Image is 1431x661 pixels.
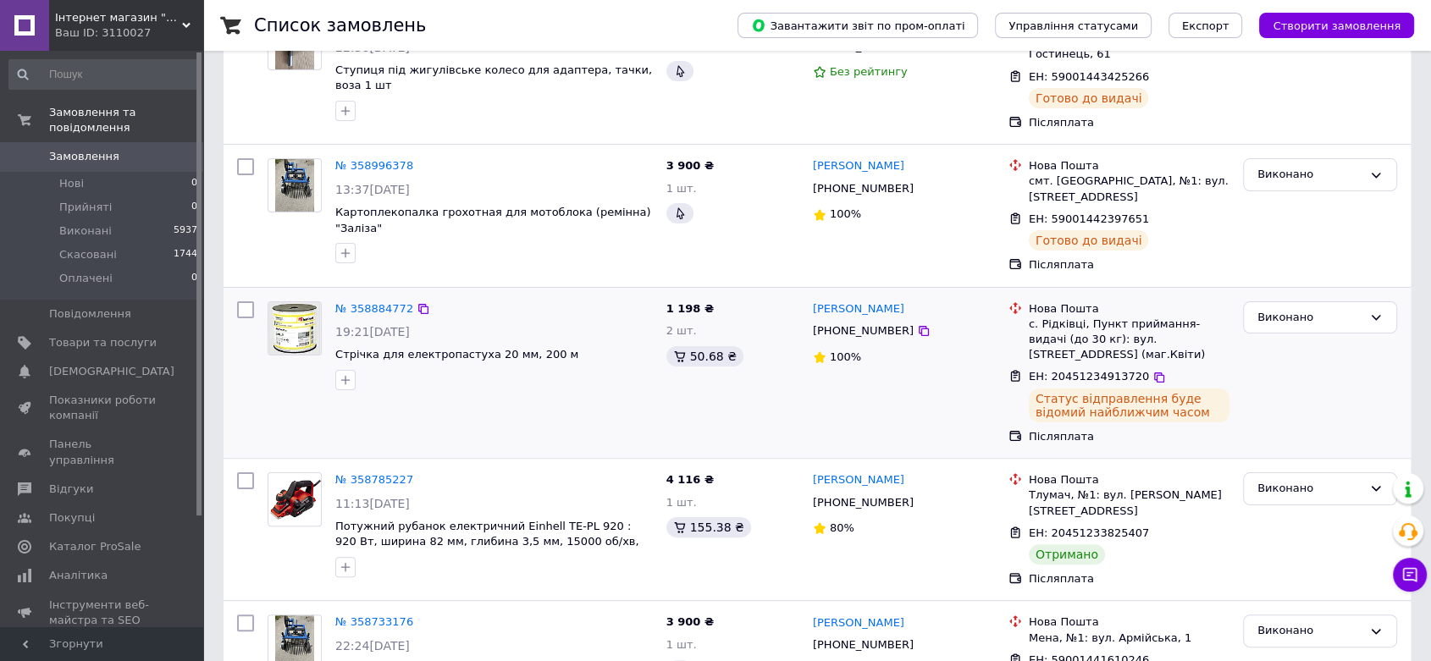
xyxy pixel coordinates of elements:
[813,472,904,488] a: [PERSON_NAME]
[1008,19,1138,32] span: Управління статусами
[666,324,697,337] span: 2 шт.
[49,149,119,164] span: Замовлення
[1029,472,1229,487] div: Нова Пошта
[59,271,113,286] span: Оплачені
[335,206,651,234] a: Картоплекопалка грохотная для мотоблока (ремінна) "Заліза"
[55,25,203,41] div: Ваш ID: 3110027
[813,615,904,631] a: [PERSON_NAME]
[1273,19,1401,32] span: Створити замовлення
[59,247,117,262] span: Скасовані
[1393,558,1427,592] button: Чат з покупцем
[335,497,410,510] span: 11:13[DATE]
[666,496,697,509] span: 1 шт.
[1029,429,1229,444] div: Післяплата
[1029,174,1229,204] div: смт. [GEOGRAPHIC_DATA], №1: вул. [STREET_ADDRESS]
[1029,388,1229,422] div: Статус відправлення буде відомий найближчим часом
[335,348,578,361] a: Стрічка для електропастуха 20 мм, 200 м
[49,306,131,322] span: Повідомлення
[335,183,410,196] span: 13:37[DATE]
[335,302,413,315] a: № 358884772
[995,13,1152,38] button: Управління статусами
[49,437,157,467] span: Панель управління
[1029,230,1149,251] div: Готово до видачі
[268,302,321,355] img: Фото товару
[751,18,964,33] span: Завантажити звіт по пром-оплаті
[49,364,174,379] span: [DEMOGRAPHIC_DATA]
[275,159,315,212] img: Фото товару
[335,41,410,54] span: 22:30[DATE]
[1242,19,1414,31] a: Створити замовлення
[49,335,157,350] span: Товари та послуги
[666,473,714,486] span: 4 116 ₴
[191,271,197,286] span: 0
[1169,13,1243,38] button: Експорт
[1029,631,1229,646] div: Мена, №1: вул. Армійська, 1
[191,200,197,215] span: 0
[49,482,93,497] span: Відгуки
[1029,317,1229,363] div: с. Рідківці, Пункт приймання-видачі (до 30 кг): вул. [STREET_ADDRESS] (маг.Квіти)
[49,598,157,628] span: Інструменти веб-майстра та SEO
[1257,166,1362,184] div: Виконано
[1029,257,1229,273] div: Післяплата
[666,346,743,366] div: 50.68 ₴
[49,510,95,526] span: Покупці
[1029,212,1149,225] span: ЕН: 59001442397651
[738,13,978,38] button: Завантажити звіт по пром-оплаті
[49,105,203,135] span: Замовлення та повідомлення
[809,320,917,342] div: [PHONE_NUMBER]
[1029,487,1229,518] div: Тлумач, №1: вул. [PERSON_NAME][STREET_ADDRESS]
[830,65,908,78] span: Без рейтингу
[1182,19,1229,32] span: Експорт
[809,634,917,656] div: [PHONE_NUMBER]
[809,492,917,514] div: [PHONE_NUMBER]
[268,472,322,526] a: Фото товару
[335,325,410,339] span: 19:21[DATE]
[191,176,197,191] span: 0
[59,200,112,215] span: Прийняті
[1257,622,1362,640] div: Виконано
[1029,301,1229,317] div: Нова Пошта
[813,301,904,317] a: [PERSON_NAME]
[1257,309,1362,327] div: Виконано
[49,568,108,583] span: Аналітика
[1029,115,1229,130] div: Післяплата
[1029,370,1149,383] span: ЕН: 20451234913720
[335,63,652,92] a: Ступиця під жигулівське колесо для адаптера, тачки, воза 1 шт
[830,521,854,534] span: 80%
[666,182,697,195] span: 1 шт.
[809,178,917,200] div: [PHONE_NUMBER]
[268,301,322,355] a: Фото товару
[174,247,197,262] span: 1744
[1029,526,1149,539] span: ЕН: 20451233825407
[49,393,157,423] span: Показники роботи компанії
[59,176,84,191] span: Нові
[174,223,197,239] span: 5937
[666,159,714,172] span: 3 900 ₴
[813,158,904,174] a: [PERSON_NAME]
[1029,571,1229,587] div: Післяплата
[59,223,112,239] span: Виконані
[666,517,751,537] div: 155.38 ₴
[666,302,714,315] span: 1 198 ₴
[268,158,322,212] a: Фото товару
[1259,13,1414,38] button: Створити замовлення
[335,159,413,172] a: № 358996378
[1029,158,1229,174] div: Нова Пошта
[1029,88,1149,108] div: Готово до видачі
[830,207,861,220] span: 100%
[1029,544,1105,565] div: Отримано
[335,520,639,564] a: Потужний рубанок електричний Einhell TE-PL 920 : 920 Вт, ширина 82 мм, глибина 3,5 мм, 15000 об/х...
[49,539,141,554] span: Каталог ProSale
[1257,480,1362,498] div: Виконано
[666,40,697,52] span: 1 шт.
[55,10,182,25] span: Інтернет магазин "У БУДИНКУ"
[1029,70,1149,83] span: ЕН: 59001443425266
[666,638,697,651] span: 1 шт.
[268,478,321,521] img: Фото товару
[8,59,199,90] input: Пошук
[335,473,413,486] a: № 358785227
